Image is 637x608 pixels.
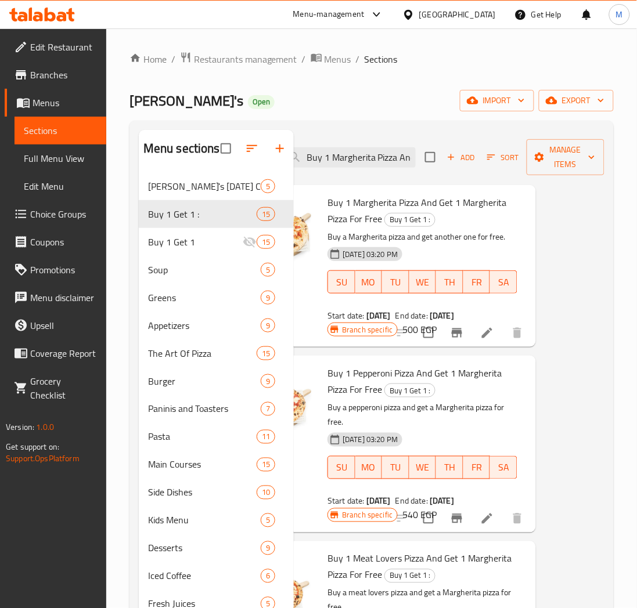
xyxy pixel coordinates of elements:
a: Menu disclaimer [5,284,106,312]
a: Upsell [5,312,106,339]
span: End date: [395,494,428,509]
div: items [257,430,275,444]
span: Main Courses [148,458,257,472]
span: The Art Of Pizza [148,346,257,360]
div: Menu-management [293,8,365,21]
div: Main Courses15 [139,451,294,479]
button: Branch-specific-item [443,319,471,347]
span: Edit Restaurant [30,40,97,54]
span: Burger [148,374,261,388]
li: / [356,52,360,66]
div: The Art Of Pizza15 [139,339,294,367]
span: TU [387,459,405,476]
button: Manage items [527,139,604,175]
div: Desserts9 [139,534,294,562]
span: Paninis and Toasters [148,402,261,416]
span: TH [441,459,459,476]
span: Branch specific [337,324,397,335]
span: Desserts [148,541,261,555]
span: Buy 1 Get 1 : [385,384,435,397]
span: [DATE] 03:20 PM [338,249,402,260]
span: [PERSON_NAME]'s [DATE] Creations [148,179,261,193]
button: FR [463,456,491,479]
span: Get support on: [6,440,59,455]
span: Buy 1 Get 1 [148,235,243,249]
h2: Menu sections [143,140,220,157]
a: Edit Menu [15,172,106,200]
div: Side Dishes10 [139,479,294,506]
div: items [261,402,275,416]
button: MO [355,456,383,479]
span: 15 [257,348,275,359]
div: items [261,513,275,527]
span: Manage items [536,143,595,172]
span: 9 [261,376,275,387]
button: Sort [484,149,522,167]
span: FR [468,459,486,476]
span: TH [441,274,459,291]
span: WE [414,274,432,291]
span: SU [333,274,350,291]
span: 5 [261,515,275,526]
span: Open [248,97,275,107]
a: Coverage Report [5,339,106,367]
button: SA [490,270,517,294]
button: export [539,90,614,111]
a: Branches [5,61,106,89]
button: MO [355,270,383,294]
b: [DATE] [430,494,454,509]
span: Pasta [148,430,257,444]
button: delete [503,505,531,533]
a: Sections [15,117,106,144]
div: items [261,569,275,583]
div: items [257,207,275,221]
span: Add [445,151,477,164]
a: Coupons [5,228,106,256]
div: items [261,541,275,555]
span: Buy 1 Pepperoni Pizza And Get 1 Margherita Pizza For Free [328,364,502,398]
div: Ted's Ramadan Creations [148,179,261,193]
span: Choice Groups [30,207,97,221]
li: / [171,52,175,66]
div: Kids Menu5 [139,506,294,534]
div: Iced Coffee [148,569,261,583]
span: 6 [261,571,275,582]
span: Greens [148,291,261,305]
button: TH [436,270,463,294]
a: Full Menu View [15,144,106,172]
button: import [460,90,534,111]
span: Branches [30,68,97,82]
span: 5 [261,265,275,276]
a: Support.OpsPlatform [6,451,80,466]
div: Open [248,95,275,109]
button: FR [463,270,491,294]
span: import [469,93,525,108]
div: items [257,458,275,472]
button: delete [503,319,531,347]
span: MO [360,459,378,476]
div: Appetizers9 [139,312,294,339]
a: Restaurants management [180,52,297,67]
span: 1.0.0 [36,420,54,435]
span: 15 [257,459,275,471]
span: SA [495,274,513,291]
div: Paninis and Toasters7 [139,395,294,423]
div: Pasta11 [139,423,294,451]
a: Edit menu item [480,326,494,340]
div: Iced Coffee6 [139,562,294,590]
span: Menus [33,96,97,110]
span: MO [360,274,378,291]
span: Coverage Report [30,346,97,360]
span: Select all sections [214,136,238,161]
span: FR [468,274,486,291]
div: Soup5 [139,256,294,284]
span: 15 [257,209,275,220]
button: SA [490,456,517,479]
span: M [616,8,623,21]
span: Buy 1 Get 1 : [148,207,257,221]
a: Grocery Checklist [5,367,106,409]
span: Side Dishes [148,486,257,500]
button: TU [382,270,409,294]
span: Restaurants management [194,52,297,66]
